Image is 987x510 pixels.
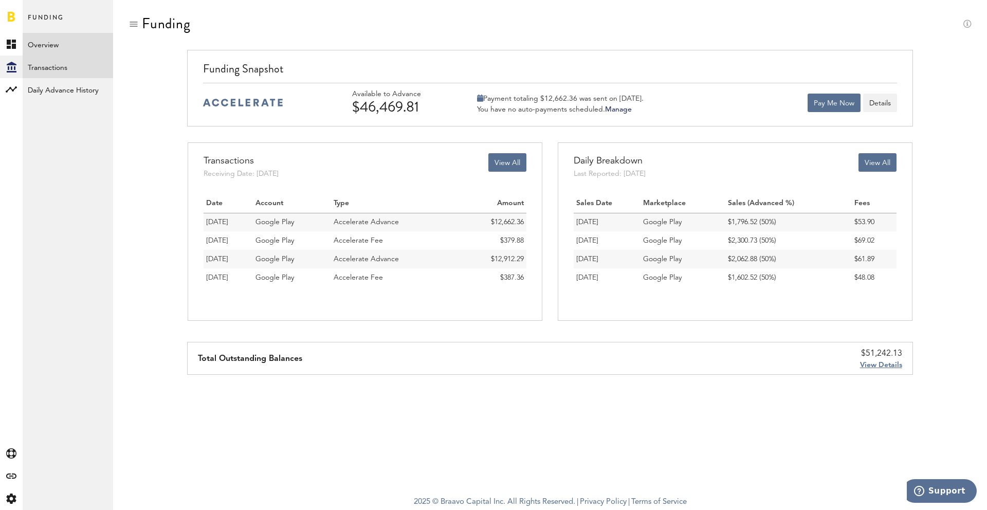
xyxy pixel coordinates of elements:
td: Google Play [641,268,725,287]
td: 09/30/25 [204,231,252,250]
td: Accelerate Advance [331,213,458,231]
div: Receiving Date: [DATE] [204,169,279,179]
th: Marketplace [641,194,725,213]
td: 09/30/25 [204,213,252,231]
td: $1,796.52 (50%) [725,213,852,231]
span: Accelerate Advance [334,256,399,263]
button: View All [488,153,526,172]
td: Accelerate Fee [331,268,458,287]
span: Accelerate Fee [334,237,383,244]
div: Funding Snapshot [203,61,897,83]
td: $53.90 [852,213,897,231]
td: $12,662.36 [458,213,526,231]
td: [DATE] [574,250,641,268]
td: Google Play [641,231,725,250]
span: Google Play [255,218,294,226]
div: Payment totaling $12,662.36 was sent on [DATE]. [477,94,644,103]
div: $46,469.81 [352,99,450,115]
th: Sales Date [574,194,641,213]
button: Pay Me Now [808,94,861,112]
td: [DATE] [574,231,641,250]
span: Funding [28,11,64,33]
a: Overview [23,33,113,56]
div: Transactions [204,153,279,169]
a: Transactions [23,56,113,78]
td: [DATE] [574,213,641,231]
span: Accelerate Advance [334,218,399,226]
td: $48.08 [852,268,897,287]
button: View All [858,153,897,172]
span: Accelerate Fee [334,274,383,281]
span: [DATE] [206,274,228,281]
a: Daily Advance History [23,78,113,101]
span: Google Play [255,274,294,281]
td: 09/23/25 [204,268,252,287]
span: $12,662.36 [491,218,524,226]
td: Google Play [641,213,725,231]
div: $51,242.13 [860,348,902,360]
th: Amount [458,194,526,213]
div: You have no auto-payments scheduled. [477,105,644,114]
div: Available to Advance [352,90,450,99]
span: [DATE] [206,237,228,244]
td: [DATE] [574,268,641,287]
td: $2,062.88 (50%) [725,250,852,268]
div: Funding [142,15,191,32]
td: $379.88 [458,231,526,250]
td: Accelerate Advance [331,250,458,268]
td: 09/23/25 [204,250,252,268]
td: $1,602.52 (50%) [725,268,852,287]
td: Google Play [253,231,332,250]
span: Google Play [255,237,294,244]
span: 2025 © Braavo Capital Inc. All Rights Reserved. [414,495,575,510]
button: Details [863,94,897,112]
th: Date [204,194,252,213]
img: accelerate-medium-blue-logo.svg [203,99,283,106]
th: Account [253,194,332,213]
td: Google Play [253,268,332,287]
td: Google Play [641,250,725,268]
div: Last Reported: [DATE] [574,169,646,179]
th: Type [331,194,458,213]
span: $387.36 [500,274,524,281]
div: Total Outstanding Balances [198,342,302,374]
span: Google Play [255,256,294,263]
div: Daily Breakdown [574,153,646,169]
th: Sales (Advanced %) [725,194,852,213]
span: View Details [860,361,902,369]
td: $2,300.73 (50%) [725,231,852,250]
th: Fees [852,194,897,213]
td: Google Play [253,213,332,231]
span: $12,912.29 [491,256,524,263]
td: $69.02 [852,231,897,250]
td: $61.89 [852,250,897,268]
span: [DATE] [206,218,228,226]
span: $379.88 [500,237,524,244]
iframe: Opens a widget where you can find more information [907,479,977,505]
span: [DATE] [206,256,228,263]
a: Privacy Policy [580,498,627,506]
td: Google Play [253,250,332,268]
a: Terms of Service [631,498,687,506]
td: Accelerate Fee [331,231,458,250]
a: Manage [605,106,632,113]
td: $387.36 [458,268,526,287]
td: $12,912.29 [458,250,526,268]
